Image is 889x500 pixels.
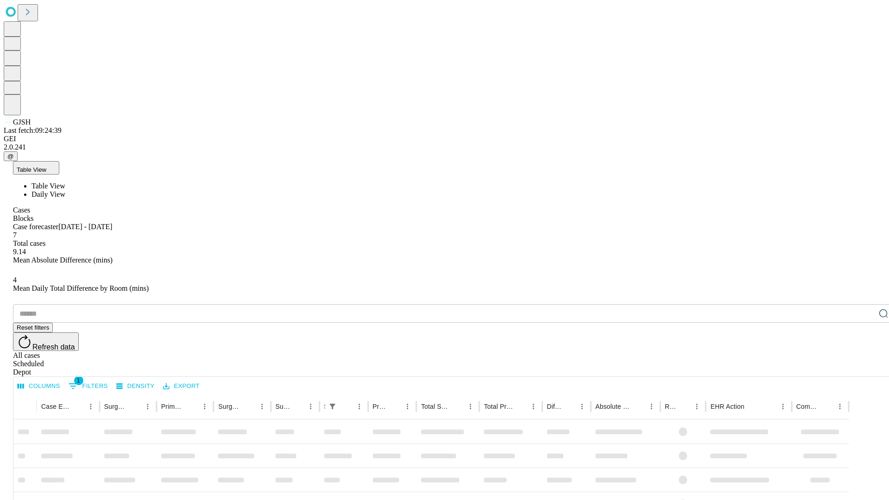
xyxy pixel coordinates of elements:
button: Menu [527,400,540,413]
div: Resolved in EHR [665,403,677,410]
button: Menu [256,400,269,413]
button: Sort [291,400,304,413]
button: Refresh data [13,332,79,351]
div: 1 active filter [326,400,339,413]
button: Show filters [66,379,110,394]
div: Case Epic Id [41,403,70,410]
div: EHR Action [710,403,744,410]
span: Daily View [31,190,65,198]
button: Menu [645,400,658,413]
button: Sort [71,400,84,413]
span: 1 [74,376,83,385]
button: Sort [451,400,464,413]
div: Primary Service [161,403,184,410]
button: Sort [677,400,690,413]
button: Select columns [15,379,63,394]
button: Sort [388,400,401,413]
span: Refresh data [32,343,75,351]
button: Table View [13,161,59,175]
button: Menu [401,400,414,413]
button: Sort [514,400,527,413]
div: Surgeon Name [104,403,127,410]
button: Menu [576,400,588,413]
button: Menu [833,400,846,413]
button: Sort [340,400,353,413]
span: Last fetch: 09:24:39 [4,126,62,134]
button: Menu [304,400,317,413]
span: Case forecaster [13,223,58,231]
button: Sort [243,400,256,413]
div: GEI [4,135,885,143]
div: 2.0.241 [4,143,885,151]
div: Comments [796,403,820,410]
div: Total Predicted Duration [484,403,513,410]
button: Menu [464,400,477,413]
button: Menu [141,400,154,413]
div: Total Scheduled Duration [421,403,450,410]
span: Table View [31,182,65,190]
button: Reset filters [13,323,53,332]
span: 7 [13,231,17,239]
span: Reset filters [17,324,49,331]
button: Show filters [326,400,339,413]
div: Surgery Date [275,403,290,410]
button: Sort [820,400,833,413]
button: Menu [353,400,366,413]
div: Surgery Name [218,403,241,410]
button: Menu [776,400,789,413]
span: @ [7,153,14,160]
span: Total cases [13,239,45,247]
span: Mean Daily Total Difference by Room (mins) [13,284,149,292]
span: 4 [13,276,17,284]
button: Menu [84,400,97,413]
button: Density [114,379,157,394]
span: GJSH [13,118,31,126]
button: Sort [632,400,645,413]
button: Menu [690,400,703,413]
button: Menu [198,400,211,413]
div: Predicted In Room Duration [373,403,388,410]
button: Sort [563,400,576,413]
span: 9.14 [13,248,26,256]
button: Export [161,379,202,394]
button: Sort [128,400,141,413]
div: Scheduled In Room Duration [324,403,325,410]
button: @ [4,151,18,161]
button: Sort [185,400,198,413]
span: Table View [17,166,46,173]
div: Difference [547,403,562,410]
button: Sort [745,400,758,413]
span: [DATE] - [DATE] [58,223,112,231]
span: Mean Absolute Difference (mins) [13,256,113,264]
div: Absolute Difference [595,403,631,410]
